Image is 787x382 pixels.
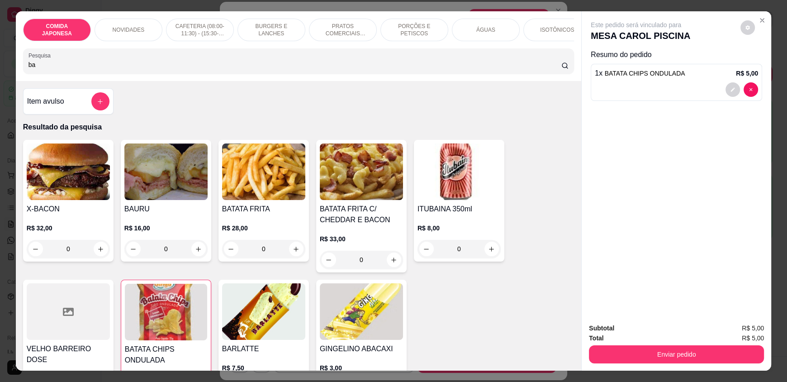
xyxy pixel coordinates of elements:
[589,325,614,332] strong: Subtotal
[317,23,369,37] p: PRATOS COMERCIAIS (11:30-15:30)
[91,92,109,110] button: add-separate-item
[27,204,110,215] h4: X-BACON
[744,82,758,97] button: decrease-product-quantity
[320,204,403,225] h4: BATATA FRITA C/ CHEDDAR E BACON
[417,143,501,200] img: product-image
[589,334,603,342] strong: Total
[540,26,574,33] p: ISOTÔNICOS
[740,20,755,35] button: decrease-product-quantity
[591,29,690,42] p: MESA CAROL PISCINA
[476,26,495,33] p: ÁGUAS
[174,23,226,37] p: CAFETERIA (08:00-11:30) - (15:30-18:00)
[27,143,110,200] img: product-image
[124,224,208,233] p: R$ 16,00
[417,204,501,215] h4: ITUBAINA 350ml
[222,143,305,200] img: product-image
[27,96,64,107] h4: Item avulso
[755,13,769,28] button: Close
[289,242,303,256] button: increase-product-quantity
[125,344,207,366] h4: BATATA CHIPS ONDULADA
[31,23,83,37] p: COMIDA JAPONESA
[605,70,685,77] span: BATATA CHIPS ONDULADA
[222,204,305,215] h4: BATATA FRITA
[591,49,762,60] p: Resumo do pedido
[126,242,141,256] button: decrease-product-quantity
[388,23,441,37] p: PORÇÕES E PETISCOS
[191,242,206,256] button: increase-product-quantity
[591,20,690,29] p: Este pedido será vinculado para
[736,69,758,78] p: R$ 5,00
[224,242,238,256] button: decrease-product-quantity
[112,26,144,33] p: NOVIDADES
[595,68,685,79] p: 1 x
[23,122,574,133] p: Resultado da pesquisa
[742,333,764,343] span: R$ 5,00
[222,344,305,354] h4: BARLATTE
[417,224,501,233] p: R$ 8,00
[419,242,434,256] button: decrease-product-quantity
[742,323,764,333] span: R$ 5,00
[484,242,499,256] button: increase-product-quantity
[125,284,207,340] img: product-image
[387,253,401,267] button: increase-product-quantity
[222,363,305,372] p: R$ 7,50
[27,344,110,365] h4: VELHO BARREIRO DOSE
[320,143,403,200] img: product-image
[28,52,54,59] label: Pesquisa
[222,283,305,340] img: product-image
[124,143,208,200] img: product-image
[725,82,740,97] button: decrease-product-quantity
[320,283,403,340] img: product-image
[322,253,336,267] button: decrease-product-quantity
[124,204,208,215] h4: BAURU
[320,363,403,372] p: R$ 3,00
[589,345,764,363] button: Enviar pedido
[27,224,110,233] p: R$ 32,00
[222,224,305,233] p: R$ 28,00
[245,23,298,37] p: BURGERS E LANCHES
[320,234,403,244] p: R$ 33,00
[28,60,562,69] input: Pesquisa
[320,344,403,354] h4: GINGELINO ABACAXI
